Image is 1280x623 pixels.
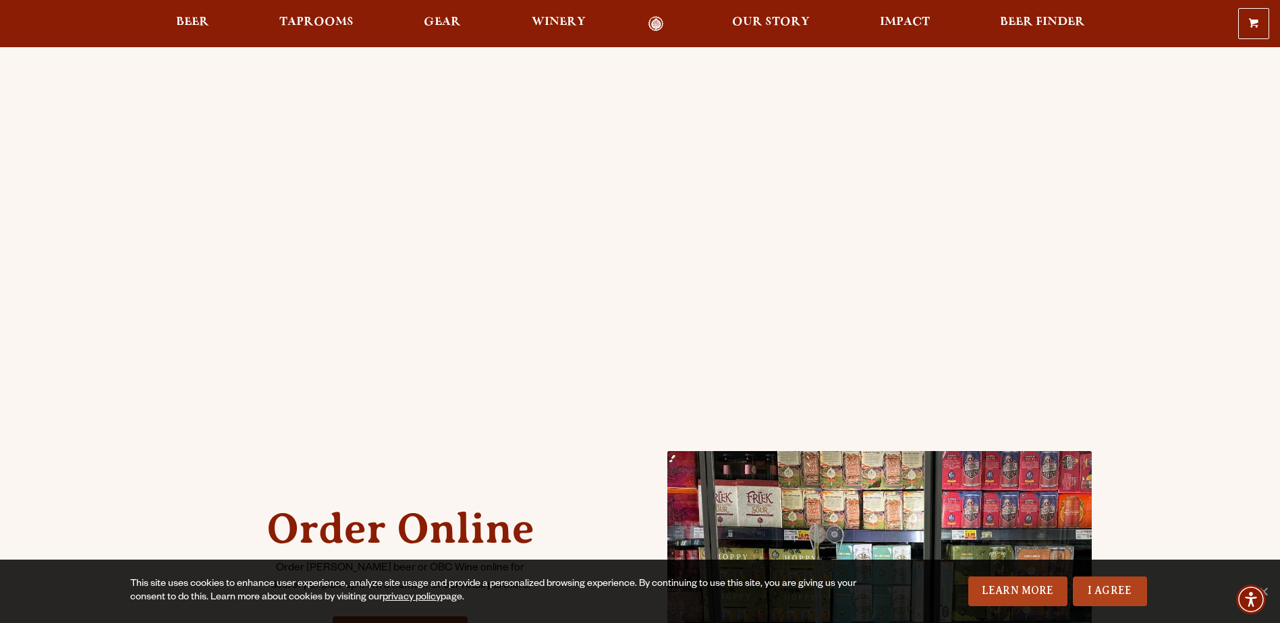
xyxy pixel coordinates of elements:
span: Beer Finder [1000,17,1085,28]
span: Taprooms [279,17,354,28]
a: Winery [523,16,594,32]
a: Odell Home [631,16,681,32]
h2: Order Online [265,505,535,552]
a: I Agree [1073,576,1147,606]
span: Gear [424,17,461,28]
a: Beer Finder [991,16,1094,32]
div: Accessibility Menu [1236,585,1266,614]
a: privacy policy [383,593,441,603]
a: Taprooms [271,16,362,32]
a: Learn More [968,576,1067,606]
a: Impact [871,16,939,32]
span: Impact [880,17,930,28]
div: This site uses cookies to enhance user experience, analyze site usage and provide a personalized ... [130,578,858,605]
a: Beer [167,16,218,32]
span: Our Story [732,17,810,28]
span: Winery [532,17,586,28]
a: Our Story [723,16,818,32]
a: Gear [415,16,470,32]
span: Beer [176,17,209,28]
